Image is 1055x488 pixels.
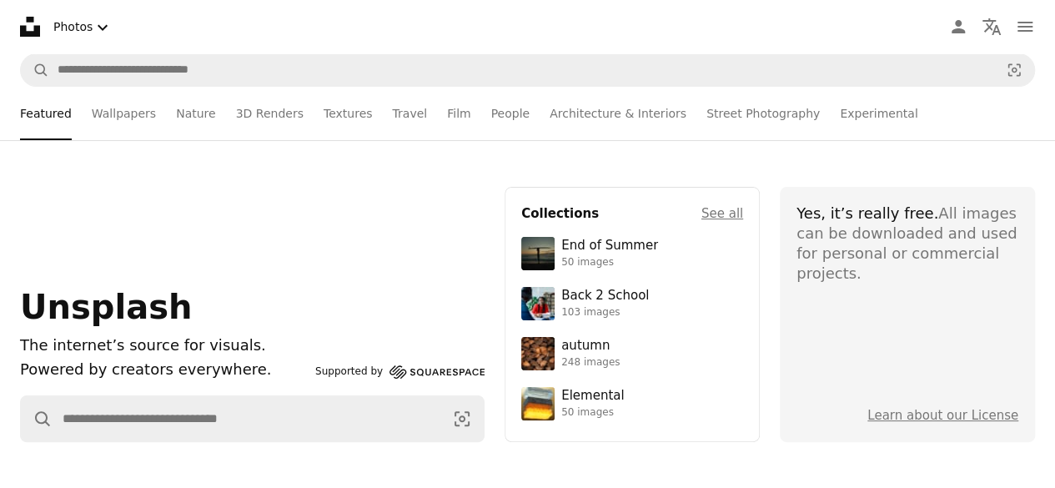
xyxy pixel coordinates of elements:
[20,334,309,358] h1: The internet’s source for visuals.
[447,87,470,140] a: Film
[491,87,530,140] a: People
[550,87,686,140] a: Architecture & Interiors
[1008,10,1042,43] button: Menu
[796,204,938,222] span: Yes, it’s really free.
[796,204,1018,284] div: All images can be downloaded and used for personal or commercial projects.
[176,87,215,140] a: Nature
[521,237,743,270] a: End of Summer50 images
[440,396,484,441] button: Visual search
[521,337,555,370] img: photo-1637983927634-619de4ccecac
[20,17,40,37] a: Home — Unsplash
[867,408,1018,423] a: Learn about our License
[20,358,309,382] p: Powered by creators everywhere.
[561,288,649,304] div: Back 2 School
[561,406,624,420] div: 50 images
[561,388,624,405] div: Elemental
[561,238,658,254] div: End of Summer
[521,237,555,270] img: premium_photo-1754398386796-ea3dec2a6302
[20,53,1035,87] form: Find visuals sitewide
[21,396,53,441] button: Search Unsplash
[561,256,658,269] div: 50 images
[975,10,1008,43] button: Language
[994,54,1034,86] button: Visual search
[942,10,975,43] a: Log in / Sign up
[20,395,485,442] form: Find visuals sitewide
[706,87,820,140] a: Street Photography
[92,87,156,140] a: Wallpapers
[561,356,620,370] div: 248 images
[21,54,49,86] button: Search Unsplash
[840,87,917,140] a: Experimental
[521,204,599,224] h4: Collections
[561,306,649,319] div: 103 images
[561,338,620,355] div: autumn
[236,87,304,140] a: 3D Renders
[521,287,555,320] img: premium_photo-1683135218355-6d72011bf303
[47,10,119,44] button: Select asset type
[521,337,743,370] a: autumn248 images
[324,87,373,140] a: Textures
[701,204,743,224] a: See all
[20,288,192,326] span: Unsplash
[521,287,743,320] a: Back 2 School103 images
[521,387,743,420] a: Elemental50 images
[392,87,427,140] a: Travel
[315,362,485,382] a: Supported by
[521,387,555,420] img: premium_photo-1751985761161-8a269d884c29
